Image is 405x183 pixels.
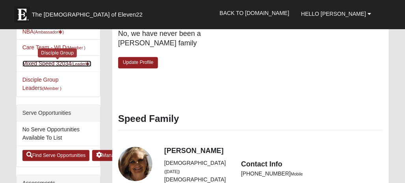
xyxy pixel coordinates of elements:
[301,11,366,17] span: Hello [PERSON_NAME]
[14,7,30,22] img: Eleven22 logo
[118,29,245,49] dd: No, we have never been a [PERSON_NAME] family
[241,170,306,178] li: [PHONE_NUMBER]
[214,3,295,23] a: Back to [DOMAIN_NAME]
[22,150,90,161] a: Find Serve Opportunities
[164,170,180,174] small: ([DATE])
[295,4,377,24] a: Hello [PERSON_NAME]
[66,46,85,50] small: (Member )
[118,57,158,69] a: Update Profile
[17,105,100,122] div: Serve Opportunities
[38,49,77,58] div: Disciple Group
[71,62,91,67] small: (Leader )
[118,147,152,181] a: View Fullsize Photo
[164,159,229,176] li: [DEMOGRAPHIC_DATA]
[10,3,168,22] a: The [DEMOGRAPHIC_DATA] of Eleven22
[34,30,64,34] small: (Ambassador )
[42,86,61,91] small: (Member )
[118,114,383,125] h3: Speed Family
[241,161,282,168] strong: Contact Info
[92,150,167,161] a: Manage Serve Opportunities
[22,77,61,91] a: Disciple Group Leaders(Member )
[32,11,143,19] span: The [DEMOGRAPHIC_DATA] of Eleven22
[22,45,85,51] a: Care Team - WLD(Member )
[22,61,91,67] a: Mixed Speed 32034(Leader)
[291,172,303,177] small: Mobile
[164,147,383,156] h4: [PERSON_NAME]
[17,122,100,146] li: No Serve Opportunities Available To List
